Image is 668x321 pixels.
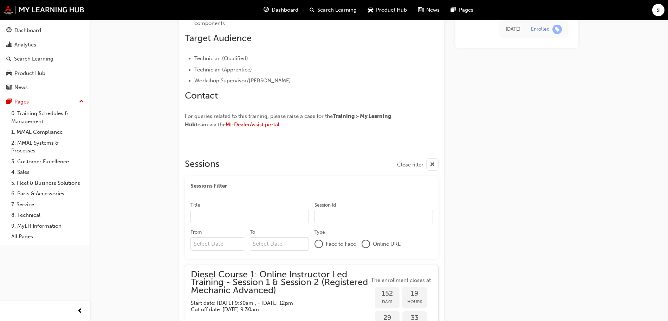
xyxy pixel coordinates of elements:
a: news-iconNews [413,3,445,17]
div: Type [314,229,325,236]
h5: Start date: [DATE] 9:30am , - [DATE] 12pm [191,300,358,306]
span: Workshop Supervisor/[PERSON_NAME] [194,77,291,84]
span: cross-icon [430,160,435,169]
a: 8. Technical [8,210,87,221]
div: Pages [14,98,29,106]
span: News [426,6,440,14]
button: Close filter [397,158,439,171]
span: Technician (Apprentice) [194,67,252,73]
button: DashboardAnalyticsSearch LearningProduct HubNews [3,23,87,95]
span: Product Hub [376,6,407,14]
div: Enrolled [531,26,550,32]
span: Face to Face [326,240,356,248]
span: prev-icon [77,307,83,316]
span: Hours [402,298,427,306]
span: 152 [375,290,400,298]
span: up-icon [79,97,84,106]
a: 2. MMAL Systems & Processes [8,138,87,156]
a: pages-iconPages [445,3,479,17]
span: Days [375,298,400,306]
span: For queries related to this training, please raise a case for the [185,113,333,119]
button: Pages [3,95,87,108]
input: Session Id [314,210,433,223]
a: Analytics [3,38,87,51]
a: 6. Parts & Accessories [8,188,87,199]
span: . [279,121,281,128]
a: guage-iconDashboard [258,3,304,17]
a: 9. MyLH Information [8,221,87,232]
a: 1. MMAL Compliance [8,127,87,138]
span: news-icon [418,6,423,14]
span: 19 [402,290,427,298]
span: SI [656,6,661,14]
span: chart-icon [6,42,12,48]
span: guage-icon [6,27,12,34]
a: search-iconSearch Learning [304,3,362,17]
button: SI [652,4,664,16]
span: team via the [196,121,226,128]
a: Search Learning [3,52,87,65]
a: 7. Service [8,199,87,210]
span: Search Learning [317,6,357,14]
a: All Pages [8,231,87,242]
a: Product Hub [3,67,87,80]
span: pages-icon [6,99,12,105]
span: The enrollment closes at [369,276,433,284]
img: mmal [4,5,84,14]
span: Diesel Course 1: Online Instructor Led Training - Session 1 & Session 2 (Registered Mechanic Adva... [191,271,369,295]
span: Technician (Qualified) [194,55,248,62]
span: search-icon [6,56,11,62]
a: 0. Training Schedules & Management [8,108,87,127]
span: Pages [459,6,473,14]
a: Dashboard [3,24,87,37]
span: Contact [185,90,218,101]
span: Sessions Filter [190,182,227,190]
h5: Cut off date: [DATE] 9:30am [191,306,358,313]
a: car-iconProduct Hub [362,3,413,17]
span: Close filter [397,161,423,169]
div: Session Id [314,202,336,209]
input: From [190,237,244,251]
span: guage-icon [264,6,269,14]
span: car-icon [368,6,373,14]
span: The ability to identify and describe the operation of Common Rail Diesel system (CRD) components. [194,12,406,26]
span: news-icon [6,84,12,91]
div: From [190,229,202,236]
h2: Sessions [185,158,219,171]
span: learningRecordVerb_ENROLL-icon [552,24,562,34]
div: Product Hub [14,69,45,77]
input: Title [190,210,309,223]
a: 5. Fleet & Business Solutions [8,178,87,189]
input: To [250,237,309,251]
div: News [14,83,28,92]
span: Target Audience [185,33,252,44]
a: 3. Customer Excellence [8,156,87,167]
span: car-icon [6,70,12,77]
div: Title [190,202,200,209]
span: search-icon [310,6,314,14]
a: News [3,81,87,94]
div: Mon Jul 07 2025 14:52:46 GMT+0930 (Australian Central Standard Time) [506,25,520,33]
div: Analytics [14,41,36,49]
div: Search Learning [14,55,53,63]
span: Dashboard [272,6,298,14]
div: Dashboard [14,26,41,34]
div: To [250,229,255,236]
a: 4. Sales [8,167,87,178]
span: pages-icon [451,6,456,14]
a: MI-DealerAssist portal [226,121,279,128]
span: Online URL [373,240,401,248]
